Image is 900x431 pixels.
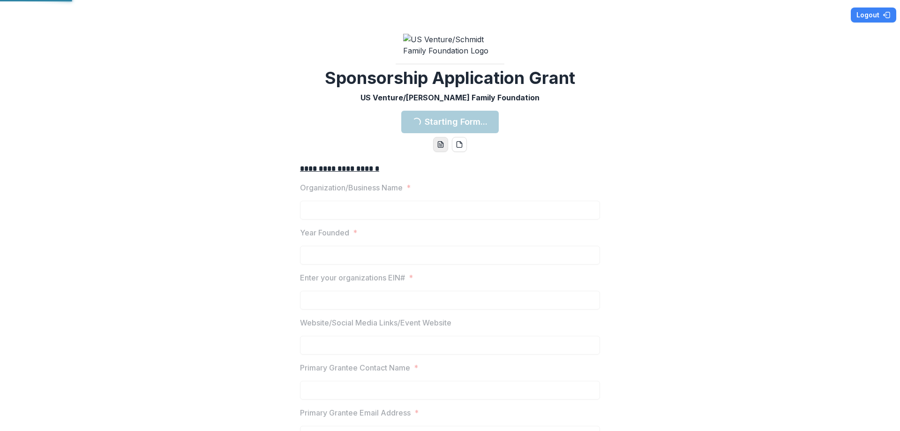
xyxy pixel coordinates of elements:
button: Starting Form... [401,111,499,133]
button: word-download [433,137,448,152]
p: Primary Grantee Contact Name [300,362,410,373]
p: Enter your organizations EIN# [300,272,405,283]
p: Year Founded [300,227,349,238]
img: US Venture/Schmidt Family Foundation Logo [403,34,497,56]
button: Logout [851,8,896,23]
p: Primary Grantee Email Address [300,407,411,418]
p: Website/Social Media Links/Event Website [300,317,451,328]
h2: Sponsorship Application Grant [325,68,575,88]
p: Organization/Business Name [300,182,403,193]
p: US Venture/[PERSON_NAME] Family Foundation [360,92,540,103]
button: pdf-download [452,137,467,152]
